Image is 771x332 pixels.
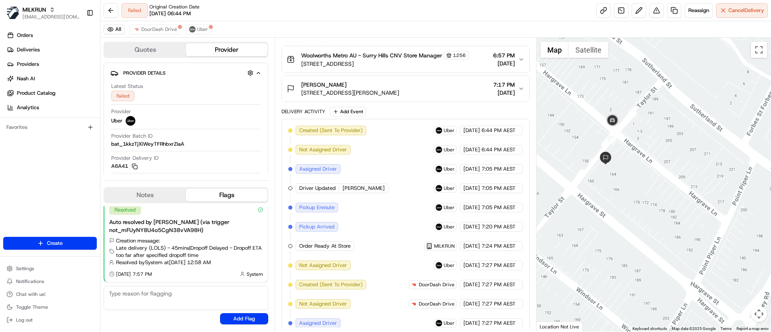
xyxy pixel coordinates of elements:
[481,127,516,134] span: 6:44 PM AEST
[282,76,529,102] button: [PERSON_NAME][STREET_ADDRESS][PERSON_NAME]7:17 PM[DATE]
[436,224,442,230] img: uber-new-logo.jpeg
[186,24,212,34] button: Uber
[123,70,165,76] span: Provider Details
[3,43,100,56] a: Deliveries
[463,146,480,153] span: [DATE]
[463,281,480,288] span: [DATE]
[130,24,181,34] button: DoorDash Drive
[247,271,263,277] span: System
[481,262,516,269] span: 7:27 PM AEST
[720,326,732,331] a: Terms (opens in new tab)
[299,300,347,308] span: Not Assigned Driver
[16,304,48,310] span: Toggle Theme
[3,58,100,71] a: Providers
[3,301,97,313] button: Toggle Theme
[109,205,141,215] div: Resolved
[481,281,516,288] span: 7:27 PM AEST
[672,326,716,331] span: Map data ©2025 Google
[481,300,516,308] span: 7:27 PM AEST
[419,301,455,307] span: DoorDash Drive
[608,136,617,145] div: 31
[3,263,97,274] button: Settings
[538,321,565,332] img: Google
[299,242,351,250] span: Order Ready At Store
[111,108,131,115] span: Provider
[104,24,125,34] button: All
[301,81,347,89] span: [PERSON_NAME]
[751,42,767,58] button: Toggle fullscreen view
[17,61,39,68] span: Providers
[17,90,55,97] span: Product Catalog
[197,26,208,33] span: Uber
[301,89,399,97] span: [STREET_ADDRESS][PERSON_NAME]
[444,262,455,269] span: Uber
[444,204,455,211] span: Uber
[282,46,529,73] button: Woolworths Metro AU - Surry Hills CNV Store Manager1256[STREET_ADDRESS]6:57 PM[DATE]
[3,276,97,287] button: Notifications
[444,147,455,153] span: Uber
[3,101,100,114] a: Analytics
[436,166,442,172] img: uber-new-logo.jpeg
[463,320,480,327] span: [DATE]
[463,165,480,173] span: [DATE]
[299,204,335,211] span: Pickup Enroute
[444,224,455,230] span: Uber
[16,265,34,272] span: Settings
[164,259,211,266] span: at [DATE] 12:58 AM
[299,320,337,327] span: Assigned Driver
[444,127,455,134] span: Uber
[419,281,455,288] span: DoorDash Drive
[463,242,480,250] span: [DATE]
[186,189,267,202] button: Flags
[3,72,100,85] a: Nash AI
[22,14,80,20] span: [EMAIL_ADDRESS][DOMAIN_NAME]
[299,223,335,230] span: Pickup Arrived
[299,262,347,269] span: Not Assigned Driver
[3,87,100,100] a: Product Catalog
[104,189,186,202] button: Notes
[111,163,138,170] button: A6A41
[444,320,455,326] span: Uber
[149,4,200,10] span: Original Creation Date
[436,262,442,269] img: uber-new-logo.jpeg
[481,242,516,250] span: 7:24 PM AEST
[728,7,764,14] span: Cancel Delivery
[110,66,261,79] button: Provider Details
[299,146,347,153] span: Not Assigned Driver
[436,320,442,326] img: uber-new-logo.jpeg
[141,26,177,33] span: DoorDash Drive
[299,165,337,173] span: Assigned Driver
[299,185,336,192] span: Driver Updated
[111,132,153,140] span: Provider Batch ID
[688,7,709,14] span: Reassign
[116,237,160,244] span: Creation message:
[716,3,768,18] button: CancelDelivery
[104,43,186,56] button: Quotes
[481,223,516,230] span: 7:20 PM AEST
[116,244,263,259] span: Late delivery (LOLS) - 45mins | Dropoff Delayed - Dropoff ETA too far after specified dropoff time
[17,46,40,53] span: Deliveries
[463,185,480,192] span: [DATE]
[109,218,263,234] div: Auto resolved by [PERSON_NAME] (via trigger not_mFUyNY8U4o5CgN38vVA98H)
[299,127,363,134] span: Created (Sent To Provider)
[189,26,196,33] img: uber-new-logo.jpeg
[16,317,33,323] span: Log out
[463,300,480,308] span: [DATE]
[17,104,39,111] span: Analytics
[436,127,442,134] img: uber-new-logo.jpeg
[111,141,184,148] span: bat_1kkzTjXiWeyTFRhbxrZIaA
[481,165,516,173] span: 7:05 PM AEST
[751,306,767,322] button: Map camera controls
[463,262,480,269] span: [DATE]
[444,185,455,191] span: Uber
[16,291,45,297] span: Chat with us!
[493,89,515,97] span: [DATE]
[411,301,417,307] img: doordash_logo_v2.png
[481,204,516,211] span: 7:05 PM AEST
[3,3,83,22] button: MILKRUNMILKRUN[EMAIL_ADDRESS][DOMAIN_NAME]
[17,32,33,39] span: Orders
[299,281,363,288] span: Created (Sent To Provider)
[116,259,163,266] span: Resolved by System
[481,185,516,192] span: 7:05 PM AEST
[111,117,122,124] span: Uber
